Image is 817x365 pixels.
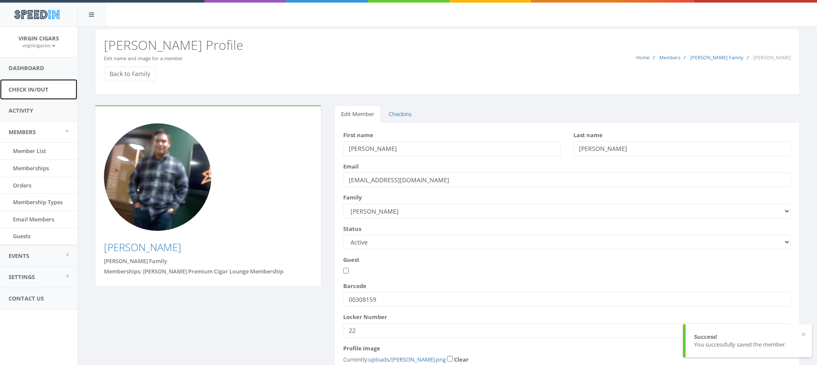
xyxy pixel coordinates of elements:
[343,256,360,264] label: Guest
[13,215,54,223] span: Email Members
[694,333,803,341] div: Success!
[10,6,64,22] img: speedin_logo.png
[343,131,373,139] label: First name
[104,257,312,265] div: [PERSON_NAME] Family
[18,34,59,42] span: Virgin Cigars
[369,356,446,363] a: uploads/[PERSON_NAME].png
[694,340,803,349] div: You successfully saved the member.
[22,43,55,49] small: virgincigarsllc
[104,38,791,52] h2: [PERSON_NAME] Profile
[343,225,361,233] label: Status
[104,67,156,81] a: Back to Family
[753,54,791,61] span: [PERSON_NAME]
[9,252,29,260] span: Events
[104,55,183,61] small: Edit name and image for a member
[104,123,211,231] img: Photo
[382,105,418,123] a: Checkins
[9,128,36,136] span: Members
[659,54,680,61] a: Members
[690,54,744,61] a: [PERSON_NAME] Family
[343,163,359,171] label: Email
[343,313,387,321] label: Locker Number
[104,267,312,276] div: Memberships: [PERSON_NAME] Premium Cigar Lounge Membership
[454,356,469,364] label: Clear
[801,330,806,339] button: ×
[343,344,380,353] label: Profile image
[9,294,44,302] span: Contact Us
[343,193,362,202] label: Family
[334,105,381,123] a: Edit Member
[104,240,181,254] a: [PERSON_NAME]
[22,41,55,49] a: virgincigarsllc
[9,273,35,281] span: Settings
[636,54,649,61] a: Home
[343,282,366,290] label: Barcode
[573,131,603,139] label: Last name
